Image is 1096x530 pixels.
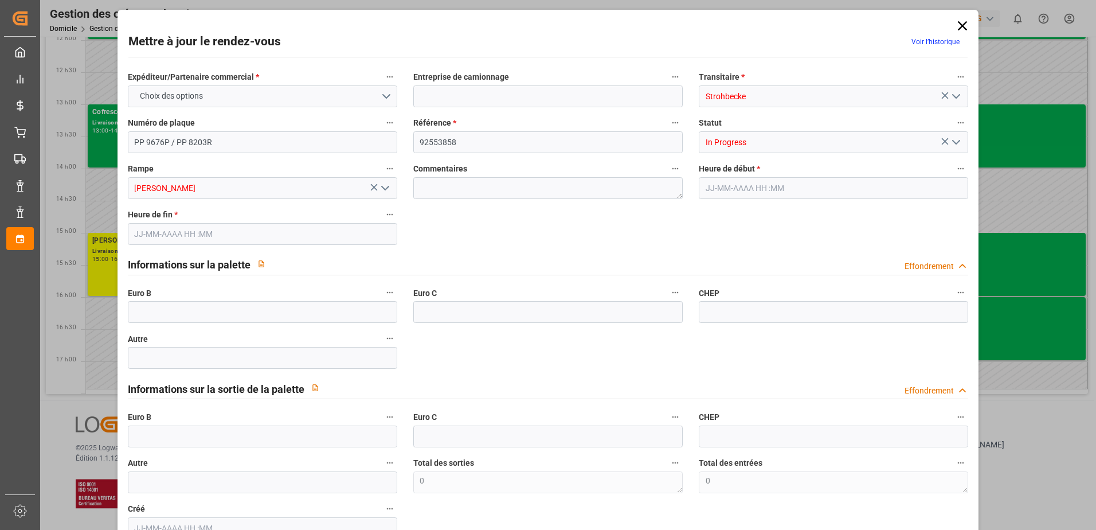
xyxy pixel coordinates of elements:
button: Euro C [668,285,683,300]
input: JJ-MM-AAAA HH :MM [128,223,397,245]
font: Total des sorties [413,458,474,467]
font: Autre [128,458,148,467]
font: Autre [128,334,148,344]
font: Entreprise de camionnage [413,72,509,81]
a: Voir l’historique [911,38,960,46]
button: View description [250,253,272,275]
font: Expéditeur/Partenaire commercial [128,72,254,81]
font: Total des entrées [699,458,762,467]
button: Ouvrir le menu [128,85,397,107]
font: Référence [413,118,451,127]
button: Créé [382,501,397,516]
button: Ouvrir le menu [947,134,964,151]
button: Statut [953,115,968,130]
font: Créé [128,504,145,513]
button: Entreprise de camionnage [668,69,683,84]
font: Euro C [413,289,437,298]
button: Total des sorties [668,455,683,470]
button: Heure de fin * [382,207,397,222]
h2: Mettre à jour le rendez-vous [128,33,281,51]
button: Euro B [382,410,397,424]
div: Effondrement [905,260,954,272]
button: Expéditeur/Partenaire commercial * [382,69,397,84]
font: Euro B [128,289,151,298]
button: Autre [382,455,397,470]
input: Type à rechercher/sélectionner [699,131,968,153]
button: Euro C [668,410,683,424]
font: CHEP [699,289,719,298]
button: Autre [382,331,397,346]
button: Référence * [668,115,683,130]
button: Transitaire * [953,69,968,84]
button: CHEP [953,410,968,424]
input: JJ-MM-AAAA HH :MM [699,177,968,199]
button: Ouvrir le menu [375,180,393,197]
h2: Informations sur la palette [128,257,250,272]
button: View description [304,377,326,399]
font: CHEP [699,412,719,422]
input: Type à rechercher/sélectionner [128,177,397,199]
textarea: 0 [699,471,968,493]
font: Rampe [128,164,154,173]
font: Transitaire [699,72,739,81]
font: Euro C [413,412,437,422]
font: Euro B [128,412,151,422]
div: Effondrement [905,385,954,397]
button: Euro B [382,285,397,300]
textarea: 0 [413,471,683,493]
button: Commentaires [668,161,683,176]
button: Numéro de plaque [382,115,397,130]
h2: Informations sur la sortie de la palette [128,381,304,397]
button: Rampe [382,161,397,176]
button: Heure de début * [953,161,968,176]
font: Heure de fin [128,210,173,219]
button: Ouvrir le menu [947,88,964,106]
font: Numéro de plaque [128,118,195,127]
font: Statut [699,118,722,127]
button: Total des entrées [953,455,968,470]
span: Choix des options [134,90,209,102]
button: CHEP [953,285,968,300]
font: Heure de début [699,164,755,173]
font: Commentaires [413,164,467,173]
